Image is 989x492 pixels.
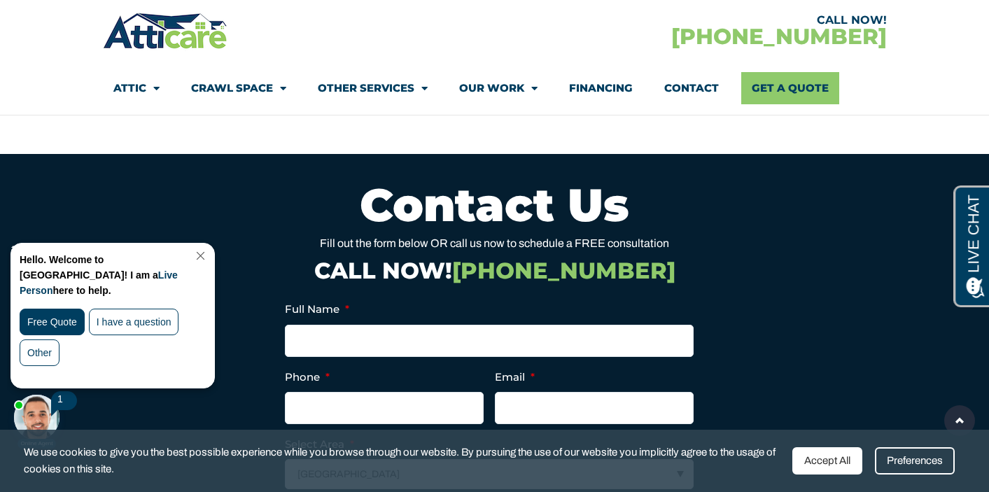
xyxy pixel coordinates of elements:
span: We use cookies to give you the best possible experience while you browse through our website. By ... [24,444,781,478]
iframe: Chat Invitation [7,239,231,450]
span: [PHONE_NUMBER] [452,257,675,284]
div: Preferences [875,447,955,475]
a: Other Services [318,72,428,104]
span: Fill out the form below OR call us now to schedule a FREE consultation [320,237,669,249]
a: Attic [113,72,160,104]
a: Our Work [459,72,538,104]
a: Crawl Space [191,72,286,104]
label: Full Name [285,302,349,316]
label: Phone [285,370,330,384]
a: Get A Quote [741,72,839,104]
label: Email [495,370,535,384]
span: Opens a chat window [34,11,113,29]
h2: Contact Us [110,182,880,227]
a: Financing [569,72,633,104]
div: Accept All [792,447,862,475]
a: CALL NOW![PHONE_NUMBER] [314,257,675,284]
nav: Menu [113,72,876,104]
div: CALL NOW! [495,15,887,26]
a: Contact [664,72,719,104]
